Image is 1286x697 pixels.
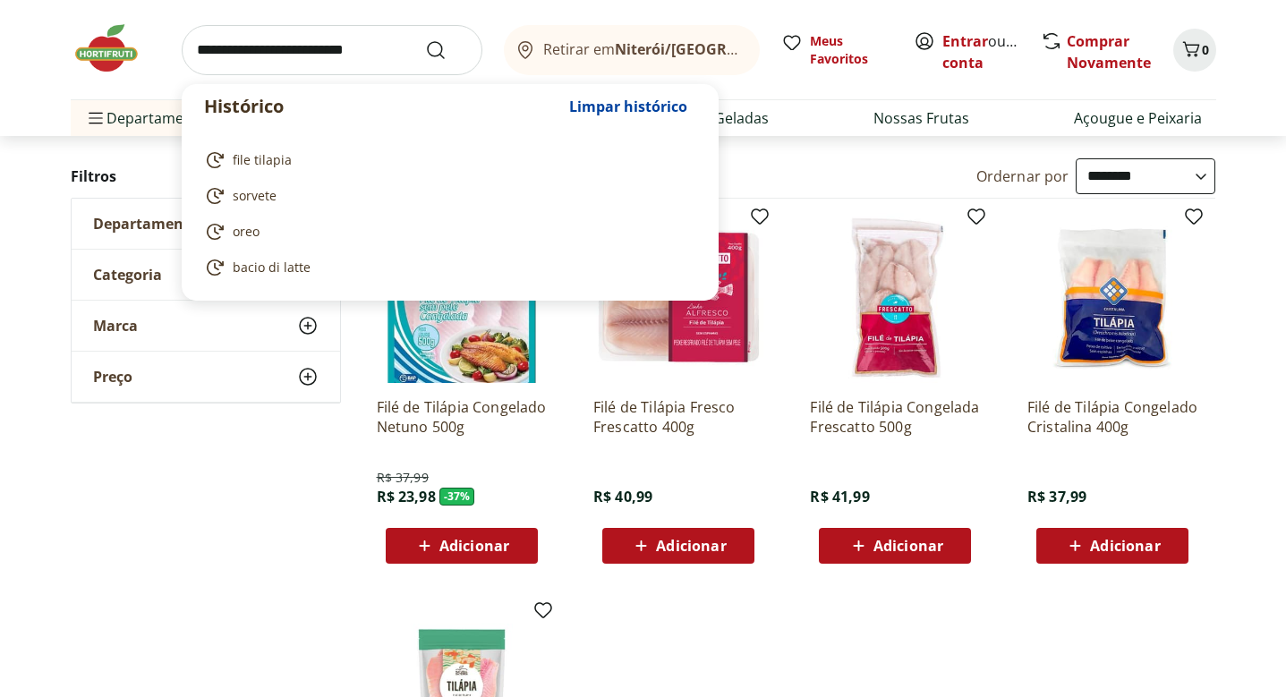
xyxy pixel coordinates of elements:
[810,397,980,437] a: Filé de Tilápia Congelada Frescatto 500g
[204,185,689,207] a: sorvete
[93,317,138,335] span: Marca
[656,539,726,553] span: Adicionar
[93,215,199,233] span: Departamento
[1074,107,1202,129] a: Açougue e Peixaria
[560,85,696,128] button: Limpar histórico
[204,221,689,242] a: oreo
[72,250,340,300] button: Categoria
[819,528,971,564] button: Adicionar
[439,539,509,553] span: Adicionar
[377,469,429,487] span: R$ 37,99
[569,99,687,114] span: Limpar histórico
[543,41,741,57] span: Retirar em
[810,32,892,68] span: Meus Favoritos
[1027,487,1086,506] span: R$ 37,99
[425,39,468,61] button: Submit Search
[976,166,1069,186] label: Ordernar por
[504,25,760,75] button: Retirar emNiterói/[GEOGRAPHIC_DATA]
[233,187,277,205] span: sorvete
[93,266,162,284] span: Categoria
[204,257,689,278] a: bacio di latte
[593,487,652,506] span: R$ 40,99
[781,32,892,68] a: Meus Favoritos
[810,487,869,506] span: R$ 41,99
[615,39,819,59] b: Niterói/[GEOGRAPHIC_DATA]
[439,488,475,506] span: - 37 %
[72,199,340,249] button: Departamento
[85,97,214,140] span: Departamentos
[71,158,341,194] h2: Filtros
[1027,213,1197,383] img: Filé de Tilápia Congelado Cristalina 400g
[593,397,763,437] a: Filé de Tilápia Fresco Frescatto 400g
[873,107,969,129] a: Nossas Frutas
[72,301,340,351] button: Marca
[72,352,340,402] button: Preço
[602,528,754,564] button: Adicionar
[204,149,689,171] a: file tilapia
[1027,397,1197,437] a: Filé de Tilápia Congelado Cristalina 400g
[942,31,1041,72] a: Criar conta
[233,151,292,169] span: file tilapia
[942,31,988,51] a: Entrar
[942,30,1022,73] span: ou
[386,528,538,564] button: Adicionar
[1202,41,1209,58] span: 0
[182,25,482,75] input: search
[1067,31,1151,72] a: Comprar Novamente
[1036,528,1188,564] button: Adicionar
[873,539,943,553] span: Adicionar
[810,213,980,383] img: Filé de Tilápia Congelada Frescatto 500g
[1090,539,1160,553] span: Adicionar
[204,94,560,119] p: Histórico
[377,397,547,437] a: Filé de Tilápia Congelado Netuno 500g
[233,259,311,276] span: bacio di latte
[377,487,436,506] span: R$ 23,98
[71,21,160,75] img: Hortifruti
[233,223,260,241] span: oreo
[85,97,106,140] button: Menu
[93,368,132,386] span: Preço
[1173,29,1216,72] button: Carrinho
